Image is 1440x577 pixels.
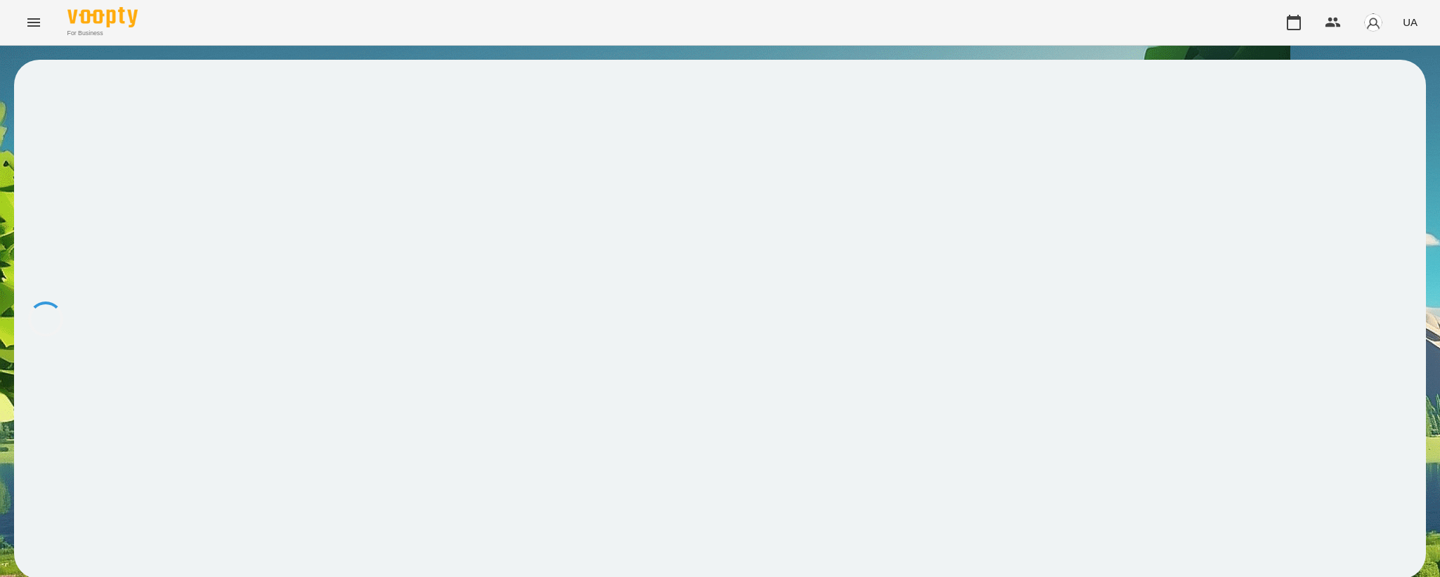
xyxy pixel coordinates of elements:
[1363,13,1383,32] img: avatar_s.png
[17,6,51,39] button: Menu
[67,7,138,27] img: Voopty Logo
[1397,9,1423,35] button: UA
[1403,15,1418,30] span: UA
[67,29,138,38] span: For Business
